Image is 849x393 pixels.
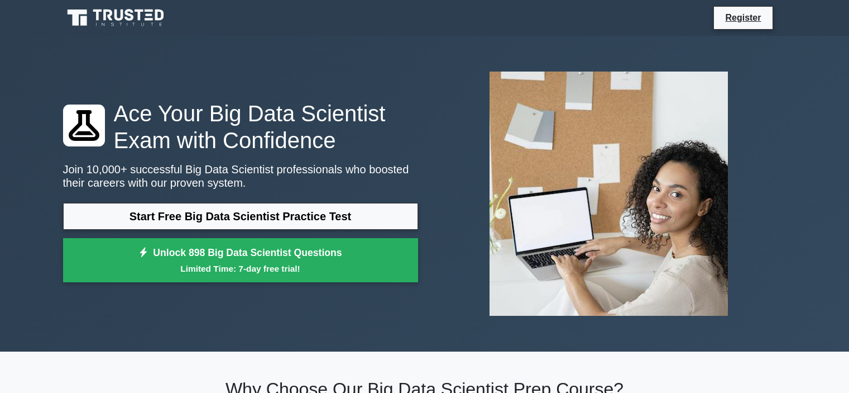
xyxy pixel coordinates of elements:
[718,11,768,25] a: Register
[77,262,404,275] small: Limited Time: 7-day free trial!
[63,163,418,190] p: Join 10,000+ successful Big Data Scientist professionals who boosted their careers with our prove...
[63,238,418,283] a: Unlock 898 Big Data Scientist QuestionsLimited Time: 7-day free trial!
[63,100,418,154] h1: Ace Your Big Data Scientist Exam with Confidence
[63,203,418,230] a: Start Free Big Data Scientist Practice Test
